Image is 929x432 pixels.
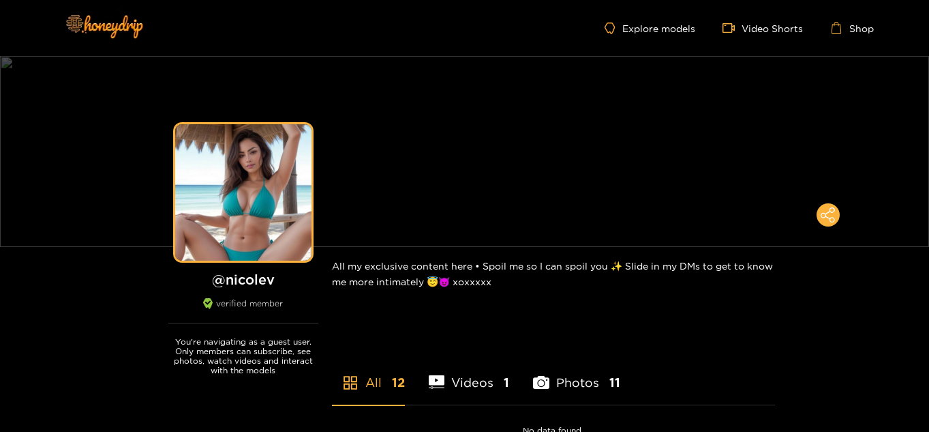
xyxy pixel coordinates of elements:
[168,337,318,375] p: You're navigating as a guest user. Only members can subscribe, see photos, watch videos and inter...
[722,22,803,34] a: Video Shorts
[605,23,695,34] a: Explore models
[722,22,742,34] span: video-camera
[830,22,874,34] a: Shop
[332,343,405,405] li: All
[392,374,405,391] span: 12
[332,247,775,300] div: All my exclusive content here • Spoil me so I can spoil you ✨ Slide in my DMs to get to know me m...
[429,343,510,405] li: Videos
[342,375,359,391] span: appstore
[609,374,620,391] span: 11
[168,298,318,323] div: verified member
[504,374,509,391] span: 1
[533,343,620,405] li: Photos
[168,271,318,288] h1: @ nicolev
